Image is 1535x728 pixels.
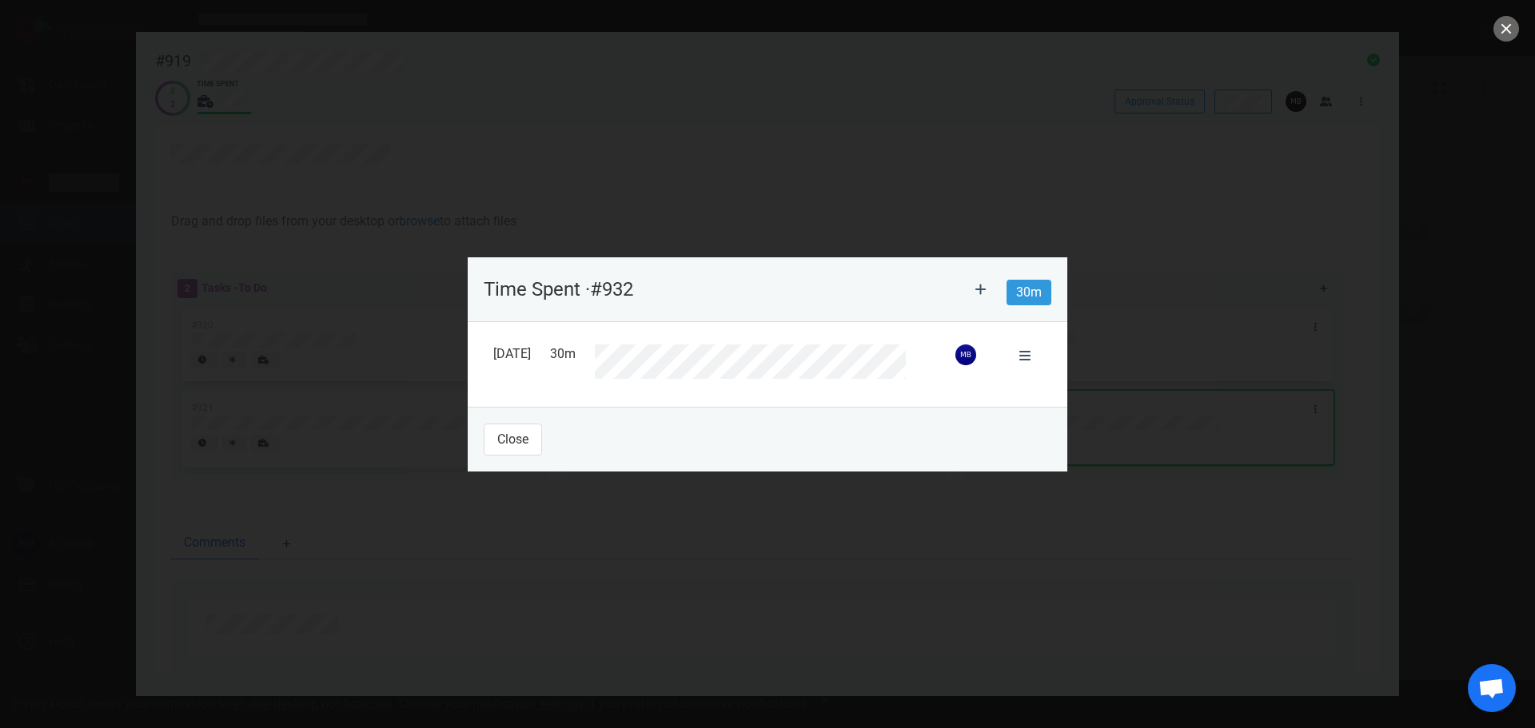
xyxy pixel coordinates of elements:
[1493,16,1519,42] button: close
[955,344,976,365] img: 26
[1468,664,1516,712] a: Open de chat
[484,280,962,299] p: Time Spent · #932
[484,338,540,391] td: [DATE]
[484,424,542,455] button: Close
[540,338,585,391] td: 30m
[1007,280,1051,305] span: 30m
